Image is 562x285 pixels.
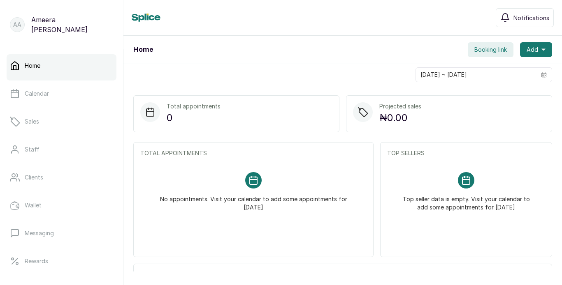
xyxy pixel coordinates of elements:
[25,62,40,70] p: Home
[25,145,39,154] p: Staff
[496,8,554,27] button: Notifications
[133,45,153,55] h1: Home
[140,149,367,157] p: TOTAL APPOINTMENTS
[13,21,21,29] p: AA
[468,42,513,57] button: Booking link
[416,68,536,82] input: Select date
[7,82,116,105] a: Calendar
[379,102,421,110] p: Projected sales
[31,15,113,34] p: Ameera [PERSON_NAME]
[7,138,116,161] a: Staff
[167,102,221,110] p: Total appointments
[7,250,116,273] a: Rewards
[379,110,421,125] p: ₦0.00
[25,90,49,98] p: Calendar
[25,229,54,237] p: Messaging
[397,188,535,211] p: Top seller data is empty. Visit your calendar to add some appointments for [DATE]
[513,14,549,22] span: Notifications
[150,188,357,211] p: No appointments. Visit your calendar to add some appointments for [DATE]
[520,42,552,57] button: Add
[7,194,116,217] a: Wallet
[541,72,547,78] svg: calendar
[7,54,116,77] a: Home
[25,201,42,209] p: Wallet
[25,257,48,265] p: Rewards
[167,110,221,125] p: 0
[7,166,116,189] a: Clients
[25,117,39,126] p: Sales
[7,222,116,245] a: Messaging
[25,173,43,182] p: Clients
[527,46,538,54] span: Add
[7,110,116,133] a: Sales
[387,149,545,157] p: TOP SELLERS
[140,271,545,279] p: UPCOMING APPOINTMENTS
[474,46,507,54] span: Booking link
